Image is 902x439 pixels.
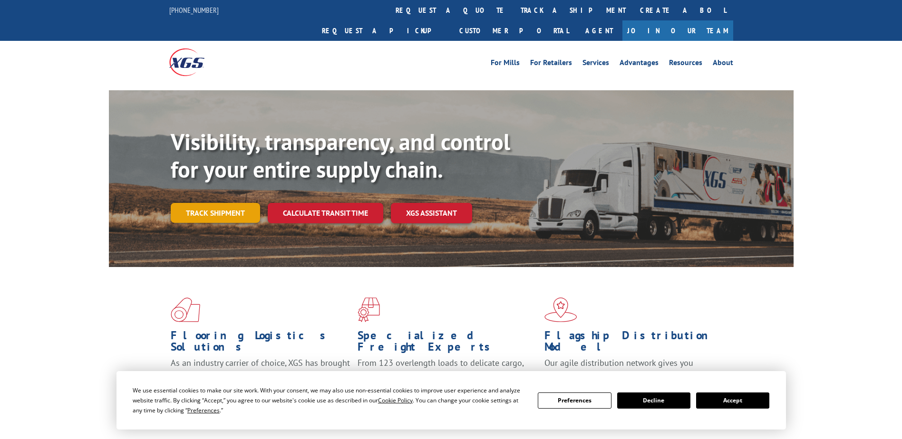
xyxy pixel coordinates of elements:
span: As an industry carrier of choice, XGS has brought innovation and dedication to flooring logistics... [171,357,350,391]
a: Customer Portal [452,20,576,41]
a: [PHONE_NUMBER] [169,5,219,15]
a: Calculate transit time [268,203,383,223]
span: Preferences [187,406,220,414]
a: Advantages [620,59,659,69]
img: xgs-icon-flagship-distribution-model-red [544,297,577,322]
a: Agent [576,20,622,41]
span: Cookie Policy [378,396,413,404]
div: We use essential cookies to make our site work. With your consent, we may also use non-essential ... [133,385,526,415]
h1: Specialized Freight Experts [358,330,537,357]
a: Resources [669,59,702,69]
a: Track shipment [171,203,260,223]
button: Preferences [538,392,611,409]
img: xgs-icon-total-supply-chain-intelligence-red [171,297,200,322]
button: Accept [696,392,769,409]
h1: Flagship Distribution Model [544,330,724,357]
span: Our agile distribution network gives you nationwide inventory management on demand. [544,357,719,380]
a: About [713,59,733,69]
button: Decline [617,392,690,409]
a: Join Our Team [622,20,733,41]
a: Request a pickup [315,20,452,41]
a: Services [582,59,609,69]
a: For Retailers [530,59,572,69]
div: Cookie Consent Prompt [116,371,786,429]
b: Visibility, transparency, and control for your entire supply chain. [171,127,510,184]
p: From 123 overlength loads to delicate cargo, our experienced staff knows the best way to move you... [358,357,537,400]
a: XGS ASSISTANT [391,203,472,223]
img: xgs-icon-focused-on-flooring-red [358,297,380,322]
a: For Mills [491,59,520,69]
h1: Flooring Logistics Solutions [171,330,350,357]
